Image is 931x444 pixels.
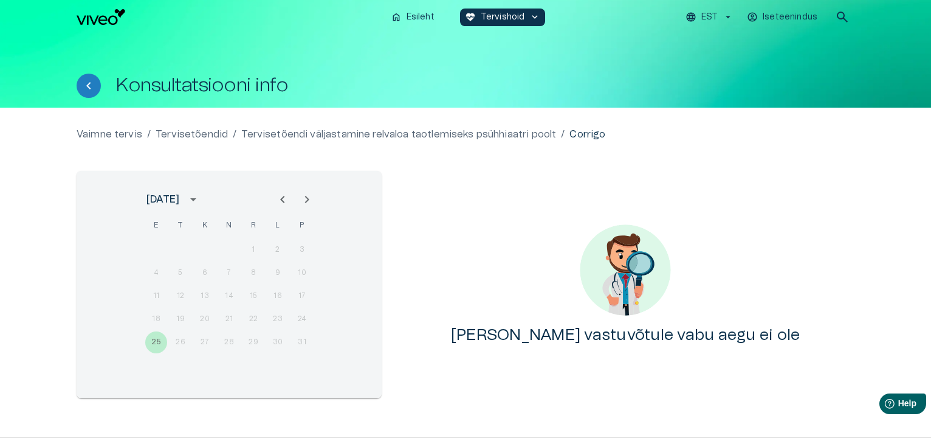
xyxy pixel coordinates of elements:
button: calendar view is open, switch to year view [183,189,204,210]
a: Vaimne tervis [77,127,142,142]
p: Corrigo [569,127,605,142]
p: / [147,127,151,142]
img: No content [580,224,671,316]
span: kolmapäev [194,213,216,238]
p: / [561,127,565,142]
h4: [PERSON_NAME] vastuvõtule vabu aegu ei ole [451,325,800,345]
button: open search modal [830,5,854,29]
p: Iseteenindus [763,11,817,24]
button: Iseteenindus [745,9,820,26]
a: Navigate to homepage [77,9,381,25]
span: pühapäev [291,213,313,238]
p: Esileht [407,11,435,24]
span: neljapäev [218,213,240,238]
button: EST [684,9,735,26]
img: Viveo logo [77,9,125,25]
button: Next month [295,187,319,212]
div: [DATE] [146,192,179,207]
span: ecg_heart [465,12,476,23]
button: Tagasi [77,74,101,98]
p: Tervishoid [481,11,525,24]
p: EST [701,11,718,24]
iframe: Help widget launcher [836,389,931,423]
a: Tervisetõendid [156,127,228,142]
button: ecg_heartTervishoidkeyboard_arrow_down [460,9,546,26]
a: Tervisetõendi väljastamine relvaloa taotlemiseks psühhiaatri poolt [241,127,556,142]
h1: Konsultatsiooni info [115,75,288,96]
span: keyboard_arrow_down [529,12,540,23]
span: search [835,10,850,24]
span: reede [242,213,264,238]
span: teisipäev [170,213,191,238]
span: esmaspäev [145,213,167,238]
span: home [391,12,402,23]
span: laupäev [267,213,289,238]
p: / [233,127,236,142]
button: homeEsileht [386,9,441,26]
